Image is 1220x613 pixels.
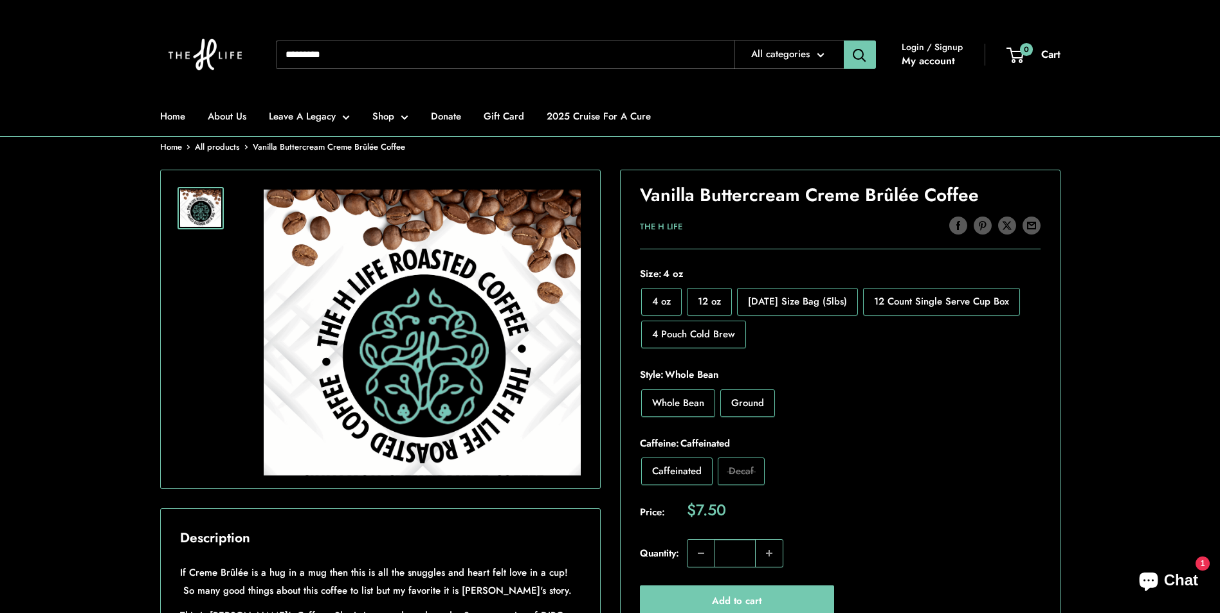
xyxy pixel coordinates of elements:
label: Monday Size Bag (5lbs) [737,288,858,315]
input: Search... [276,40,734,69]
a: Shop [372,107,408,125]
img: Vanilla Buttercream Creme Brûlée Coffee [180,190,221,227]
span: Decaf [729,464,754,478]
inbox-online-store-chat: Shopify online store chat [1127,561,1210,603]
span: [DATE] Size Bag (5lbs) [748,294,847,308]
a: Home [160,141,182,153]
label: 12 Count Single Serve Cup Box [863,288,1020,315]
h2: Description [180,528,581,549]
span: Whole Bean [652,396,704,410]
label: 12 oz [687,288,732,315]
a: 2025 Cruise For A Cure [547,107,651,125]
img: Vanilla Buttercream Creme Brûlée Coffee [264,190,581,475]
button: Decrease quantity [687,540,715,567]
a: My account [902,51,955,71]
span: Caffeinated [679,436,730,450]
span: Vanilla Buttercream Creme Brûlée Coffee [253,141,405,153]
a: Share by email [1023,216,1041,235]
a: Gift Card [484,107,524,125]
span: 4 oz [652,294,671,308]
a: All products [195,141,240,153]
span: 0 [1019,42,1032,55]
span: Caffeine: [640,434,1041,452]
a: About Us [208,107,246,125]
span: 4 Pouch Cold Brew [652,327,735,341]
span: Whole Bean [664,368,718,382]
span: Price: [640,502,687,521]
span: Cart [1041,47,1061,62]
span: Login / Signup [902,39,963,55]
img: The H Life [160,13,250,96]
span: Caffeinated [652,464,702,478]
label: Ground [720,389,775,417]
a: Home [160,107,185,125]
a: Tweet on Twitter [998,216,1016,235]
label: Caffeinated [641,458,713,485]
label: 4 Pouch Cold Brew [641,321,746,348]
span: $7.50 [687,502,726,518]
input: Quantity [715,540,756,567]
p: If Creme Brûlée is a hug in a mug then this is all the snuggles and heart felt love in a cup! So ... [180,564,581,600]
nav: Breadcrumb [160,139,405,155]
label: Quantity: [640,535,687,567]
span: Style: [640,366,1041,384]
span: 4 oz [662,267,684,281]
span: 12 oz [698,294,721,308]
button: Increase quantity [756,540,783,567]
span: Size: [640,265,1041,283]
label: 4 oz [641,288,682,315]
label: Decaf [718,458,765,485]
a: The H Life [640,220,682,233]
label: Whole Bean [641,389,715,417]
span: 12 Count Single Serve Cup Box [874,294,1009,308]
a: 0 Cart [1008,45,1061,64]
h1: Vanilla Buttercream Creme Brûlée Coffee [640,182,1041,208]
a: Leave A Legacy [269,107,350,125]
a: Pin on Pinterest [974,216,992,235]
a: Donate [431,107,461,125]
span: Ground [731,396,764,410]
a: Share on Facebook [949,216,967,235]
button: Search [844,40,876,69]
